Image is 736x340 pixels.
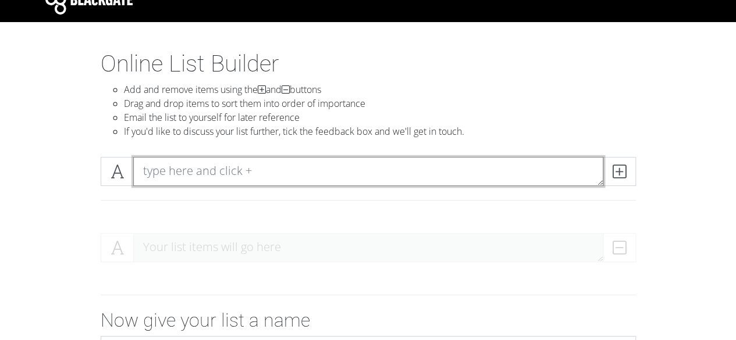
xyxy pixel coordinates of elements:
li: Add and remove items using the and buttons [124,83,636,96]
li: Email the list to yourself for later reference [124,110,636,124]
li: If you'd like to discuss your list further, tick the feedback box and we'll get in touch. [124,124,636,138]
li: Drag and drop items to sort them into order of importance [124,96,636,110]
h1: Online List Builder [101,50,636,78]
h2: Now give your list a name [101,309,636,331]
